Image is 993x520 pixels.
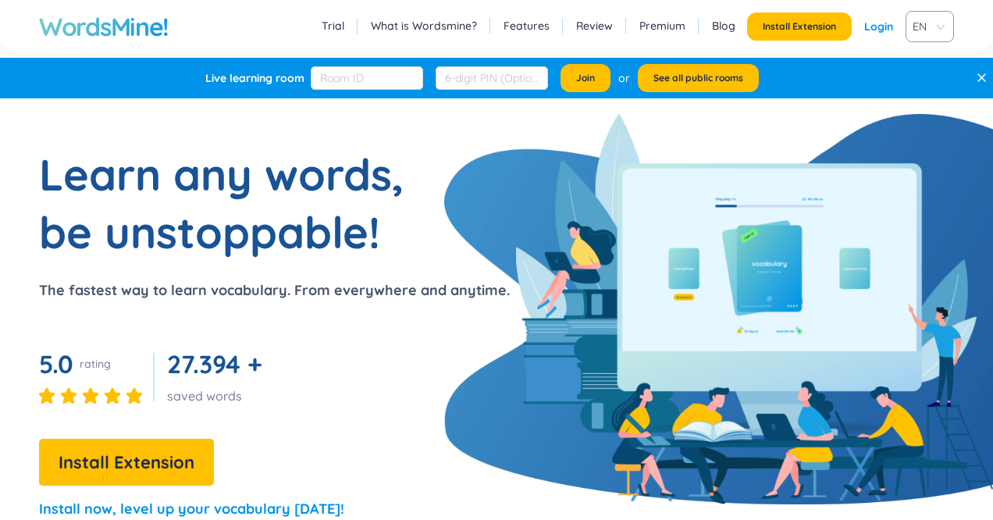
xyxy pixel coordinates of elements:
[39,11,169,42] a: WordsMine!
[39,348,73,379] span: 5.0
[576,18,613,34] a: Review
[59,449,194,476] span: Install Extension
[576,72,595,84] span: Join
[39,456,214,472] a: Install Extension
[712,18,735,34] a: Blog
[371,18,477,34] a: What is Wordsmine?
[39,145,429,261] h1: Learn any words, be unstoppable!
[653,72,743,84] span: See all public rooms
[205,70,304,86] div: Live learning room
[80,356,111,372] div: rating
[763,20,836,33] span: Install Extension
[311,66,423,90] input: Room ID
[913,15,941,38] span: VIE
[39,280,510,301] p: The fastest way to learn vocabulary. From everywhere and anytime.
[322,18,344,34] a: Trial
[747,12,852,41] button: Install Extension
[864,12,893,41] a: Login
[436,66,548,90] input: 6-digit PIN (Optional)
[39,498,344,520] p: Install now, level up your vocabulary [DATE]!
[618,69,630,87] div: or
[504,18,550,34] a: Features
[561,64,610,92] button: Join
[39,439,214,486] button: Install Extension
[638,64,759,92] button: See all public rooms
[167,348,262,379] span: 27.394 +
[167,387,268,404] div: saved words
[639,18,685,34] a: Premium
